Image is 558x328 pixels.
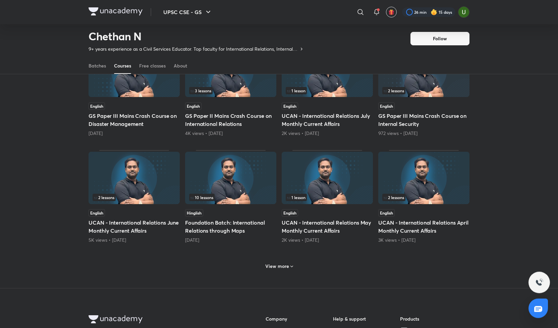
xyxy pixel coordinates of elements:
[378,219,469,235] h5: UCAN - International Relations April Monthly Current Affairs
[382,194,465,201] div: infocontainer
[189,194,272,201] div: left
[89,112,180,128] h5: GS Paper III Mains Crash Course on Disaster Management
[93,194,176,201] div: infosection
[282,219,373,235] h5: UCAN - International Relations May Monthly Current Affairs
[139,62,166,69] div: Free classes
[114,62,131,69] div: Courses
[89,219,180,235] h5: UCAN - International Relations June Monthly Current Affairs
[382,87,465,94] div: left
[384,89,404,93] span: 2 lessons
[89,237,180,243] div: 5K views • 3 months ago
[189,87,272,94] div: infocontainer
[89,7,143,15] img: Company Logo
[378,150,469,243] div: UCAN - International Relations April Monthly Current Affairs
[286,87,369,94] div: infocontainer
[382,87,465,94] div: infocontainer
[282,152,373,204] img: Thumbnail
[89,152,180,204] img: Thumbnail
[282,43,373,136] div: UCAN - International Relations July Monthly Current Affairs
[114,58,131,74] a: Courses
[185,152,276,204] img: Thumbnail
[378,102,395,110] span: English
[159,5,216,19] button: UPSC CSE - GS
[185,219,276,235] h5: Foundation Batch: International Relations through Maps
[93,194,176,201] div: left
[185,209,203,217] span: Hinglish
[333,315,400,322] h6: Help & support
[384,195,404,199] span: 2 lessons
[286,194,369,201] div: infosection
[386,7,397,17] button: avatar
[189,87,272,94] div: left
[89,46,299,52] p: 9+ years experience as a Civil Services Educator. Top faculty for International Relations, Intern...
[189,194,272,201] div: infocontainer
[400,315,467,322] h6: Products
[282,112,373,128] h5: UCAN - International Relations July Monthly Current Affairs
[89,62,106,69] div: Batches
[185,43,276,136] div: GS Paper II Mains Crash Course on International Relations
[189,87,272,94] div: infosection
[287,195,305,199] span: 1 lesson
[89,130,180,137] div: 2 months ago
[185,112,276,128] h5: GS Paper II Mains Crash Course on International Relations
[382,87,465,94] div: infosection
[89,315,143,323] img: Company Logo
[89,30,304,43] h2: Chethan N
[94,195,114,199] span: 2 lessons
[185,102,202,110] span: English
[89,58,106,74] a: Batches
[89,7,143,17] a: Company Logo
[286,194,369,201] div: left
[378,130,469,137] div: 972 views • 2 months ago
[282,237,373,243] div: 2K views • 5 months ago
[89,102,105,110] span: English
[378,237,469,243] div: 3K views • 5 months ago
[89,209,105,217] span: English
[286,87,369,94] div: left
[286,87,369,94] div: infosection
[282,150,373,243] div: UCAN - International Relations May Monthly Current Affairs
[433,35,447,42] span: Follow
[139,58,166,74] a: Free classes
[190,195,213,199] span: 10 lessons
[382,194,465,201] div: left
[265,263,289,270] h6: View more
[382,194,465,201] div: infosection
[89,43,180,136] div: GS Paper III Mains Crash Course on Disaster Management
[93,194,176,201] div: infocontainer
[535,278,543,286] img: ttu
[266,315,333,322] h6: Company
[410,32,469,45] button: Follow
[89,150,180,243] div: UCAN - International Relations June Monthly Current Affairs
[282,209,298,217] span: English
[189,194,272,201] div: infosection
[378,152,469,204] img: Thumbnail
[378,112,469,128] h5: GS Paper III Mains Crash Course on Internal Security
[388,9,394,15] img: avatar
[89,315,244,325] a: Company Logo
[287,89,305,93] span: 1 lesson
[378,43,469,136] div: GS Paper III Mains Crash Course on Internal Security
[185,150,276,243] div: Foundation Batch: International Relations through Maps
[431,9,437,15] img: streak
[185,237,276,243] div: 4 months ago
[185,130,276,137] div: 4K views • 2 months ago
[174,62,187,69] div: About
[458,6,469,18] img: Aishwary Kumar
[190,89,211,93] span: 3 lessons
[378,209,395,217] span: English
[282,130,373,137] div: 2K views • 2 months ago
[286,194,369,201] div: infocontainer
[174,58,187,74] a: About
[282,102,298,110] span: English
